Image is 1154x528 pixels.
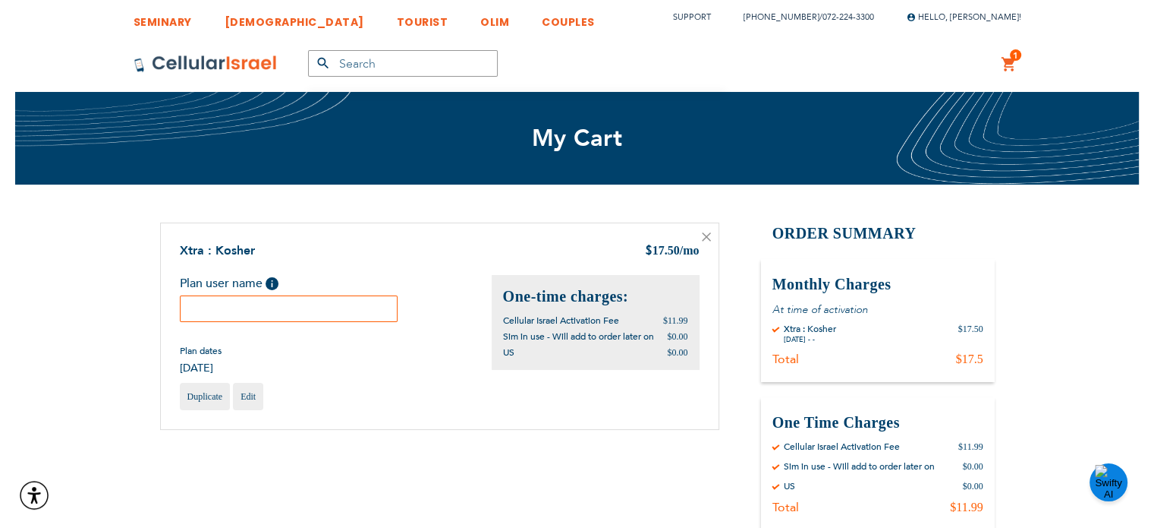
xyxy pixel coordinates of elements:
[308,50,498,77] input: Search
[822,11,874,23] a: 072-224-3300
[187,391,223,402] span: Duplicate
[480,4,509,32] a: OLIM
[503,330,654,343] span: Sim in use - Will add to order later on
[266,277,278,290] span: Help
[958,441,983,453] div: $11.99
[907,11,1021,23] span: Hello, [PERSON_NAME]!
[180,361,222,375] span: [DATE]
[772,274,983,295] h3: Monthly Charges
[663,315,688,326] span: $11.99
[963,460,983,473] div: $0.00
[680,244,700,257] span: /mo
[673,11,711,23] a: Support
[503,286,688,307] h2: One-time charges:
[728,6,874,28] li: /
[784,323,836,335] div: Xtra : Kosher
[784,460,935,473] div: Sim in use - Will add to order later on
[503,346,514,359] span: US
[241,391,256,402] span: Edit
[532,122,623,154] span: My Cart
[645,243,652,261] span: $
[645,242,700,261] div: 17.50
[772,413,983,433] h3: One Time Charges
[744,11,819,23] a: [PHONE_NUMBER]
[956,352,983,367] div: $17.5
[784,441,900,453] div: Cellular Israel Activation Fee
[784,335,836,344] div: [DATE] - -
[772,352,799,367] div: Total
[1013,49,1018,62] span: 1
[963,480,983,492] div: $0.00
[180,242,255,259] a: Xtra : Kosher
[225,4,364,32] a: [DEMOGRAPHIC_DATA]
[180,345,222,357] span: Plan dates
[668,347,688,358] span: $0.00
[503,315,619,327] span: Cellular Israel Activation Fee
[950,500,983,515] div: $11.99
[134,4,192,32] a: SEMINARY
[1001,55,1017,74] a: 1
[668,331,688,342] span: $0.00
[180,383,231,410] a: Duplicate
[958,323,983,344] div: $17.50
[397,4,448,32] a: TOURIST
[772,302,983,317] p: At time of activation
[772,500,799,515] div: Total
[233,383,263,410] a: Edit
[761,223,995,245] h2: Order Summary
[180,275,263,292] span: Plan user name
[784,480,795,492] div: US
[134,55,278,73] img: Cellular Israel Logo
[542,4,595,32] a: COUPLES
